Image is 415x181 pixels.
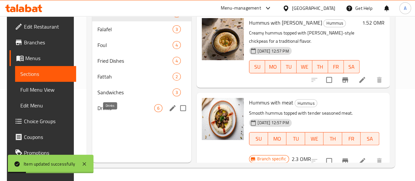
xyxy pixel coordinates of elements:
[322,73,336,87] span: Select to update
[15,66,76,82] a: Sections
[308,134,321,144] span: WE
[24,133,71,141] span: Coupons
[173,74,180,80] span: 2
[283,62,294,72] span: TU
[154,104,162,112] div: items
[173,88,181,96] div: items
[337,72,353,88] button: Branch-specific-item
[255,120,291,126] span: [DATE] 12:57 PM
[286,132,305,145] button: TU
[344,60,360,73] button: SA
[173,41,181,49] div: items
[92,100,191,116] div: Drinks6edit
[92,3,191,119] nav: Menu sections
[337,153,353,169] button: Branch-specific-item
[155,105,162,111] span: 6
[305,132,323,145] button: WE
[92,84,191,100] div: Sandwiches3
[92,37,191,53] div: Foul4
[10,129,76,145] a: Coupons
[358,157,366,165] a: Edit menu item
[20,86,71,94] span: Full Menu View
[249,60,265,73] button: SU
[173,73,181,80] div: items
[252,134,265,144] span: SU
[289,134,302,144] span: TU
[312,60,328,73] button: TH
[249,98,293,107] span: Hummus with meat
[371,153,387,169] button: delete
[295,99,317,107] div: Hummus
[168,103,177,113] button: edit
[173,57,181,65] div: items
[173,25,181,33] div: items
[97,41,173,49] span: Foul
[92,53,191,69] div: Fried Dishes4
[24,38,71,46] span: Branches
[173,89,180,96] span: 3
[97,104,154,112] span: Drinks
[249,132,268,145] button: SU
[342,132,361,145] button: FR
[20,102,71,109] span: Edit Menu
[10,34,76,50] a: Branches
[92,69,191,84] div: Fattah2
[97,73,173,80] span: Fattah
[173,26,180,33] span: 3
[299,62,310,72] span: WE
[24,160,75,168] div: Item updated successfully
[346,62,357,72] span: SA
[268,62,278,72] span: MO
[10,50,76,66] a: Menus
[281,60,297,73] button: TU
[265,60,281,73] button: MO
[97,57,173,65] span: Fried Dishes
[292,5,335,12] div: [GEOGRAPHIC_DATA]
[15,98,76,113] a: Edit Menu
[297,60,312,73] button: WE
[255,156,288,162] span: Branch specific
[322,154,336,168] span: Select to update
[358,76,366,84] a: Edit menu item
[363,134,376,144] span: SA
[25,54,71,62] span: Menus
[323,19,346,27] div: Hummus
[24,117,71,125] span: Choice Groups
[92,21,191,37] div: Falafel3
[173,42,180,48] span: 4
[323,19,345,27] span: Hummus
[10,145,76,161] a: Promotions
[315,62,325,72] span: TH
[371,72,387,88] button: delete
[255,48,291,54] span: [DATE] 12:57 PM
[362,18,384,27] h6: 1.52 OMR
[202,18,244,60] img: Hummus with Shami
[252,62,262,72] span: SU
[20,70,71,78] span: Sections
[328,60,344,73] button: FR
[326,134,339,144] span: TH
[10,19,76,34] a: Edit Restaurant
[249,18,322,28] span: Hummus with [PERSON_NAME]
[15,82,76,98] a: Full Menu View
[249,29,359,45] p: Creamy hummus topped with [PERSON_NAME]-style chickpeas for a traditional flavor.
[271,134,284,144] span: MO
[295,100,317,107] span: Hummus
[221,4,261,12] div: Menu-management
[361,132,379,145] button: SA
[24,23,71,31] span: Edit Restaurant
[323,132,342,145] button: TH
[249,109,379,117] p: Smooth hummus topped with tender seasoned meat.
[10,113,76,129] a: Choice Groups
[292,154,311,164] h6: 2.3 OMR
[97,25,173,33] span: Falafel
[404,5,406,12] span: A
[345,134,358,144] span: FR
[24,149,71,157] span: Promotions
[97,88,173,96] span: Sandwiches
